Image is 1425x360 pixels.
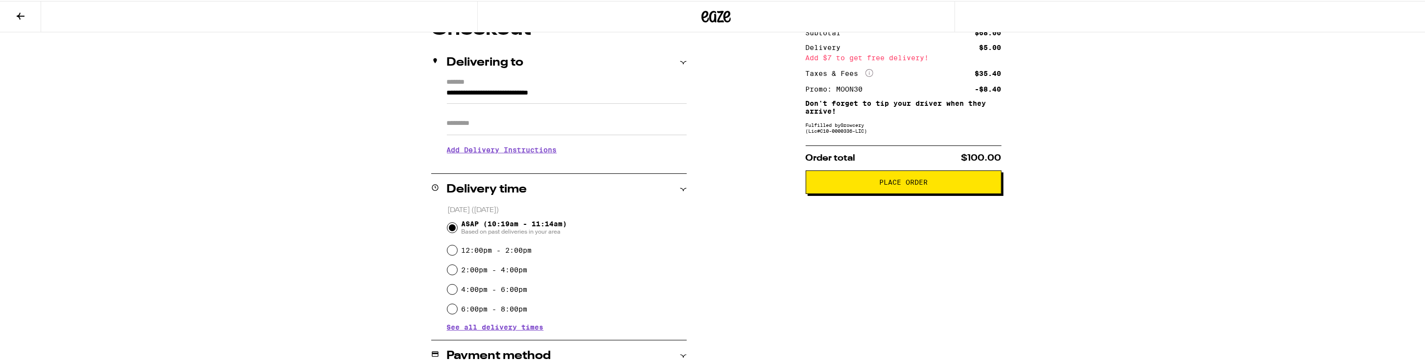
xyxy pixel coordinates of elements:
[806,53,1002,60] div: Add $7 to get free delivery!
[447,323,544,330] button: See all delivery times
[806,121,1002,133] div: Fulfilled by Growcery (Lic# C10-0000336-LIC )
[975,85,1002,92] div: -$8.40
[806,43,848,50] div: Delivery
[447,138,687,160] h3: Add Delivery Instructions
[447,160,687,168] p: We'll contact you at [PHONE_NUMBER] when we arrive
[806,85,870,92] div: Promo: MOON30
[447,56,524,68] h2: Delivering to
[975,28,1002,35] div: $68.00
[461,245,532,253] label: 12:00pm - 2:00pm
[806,28,848,35] div: Subtotal
[6,7,70,15] span: Hi. Need any help?
[806,169,1002,193] button: Place Order
[447,205,687,214] p: [DATE] ([DATE])
[461,219,567,235] span: ASAP (10:19am - 11:14am)
[461,227,567,235] span: Based on past deliveries in your area
[447,183,527,194] h2: Delivery time
[980,43,1002,50] div: $5.00
[461,304,527,312] label: 6:00pm - 8:00pm
[806,153,856,162] span: Order total
[961,153,1002,162] span: $100.00
[806,98,1002,114] p: Don't forget to tip your driver when they arrive!
[975,69,1002,76] div: $35.40
[879,178,928,185] span: Place Order
[461,265,527,273] label: 2:00pm - 4:00pm
[461,285,527,292] label: 4:00pm - 6:00pm
[806,68,873,77] div: Taxes & Fees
